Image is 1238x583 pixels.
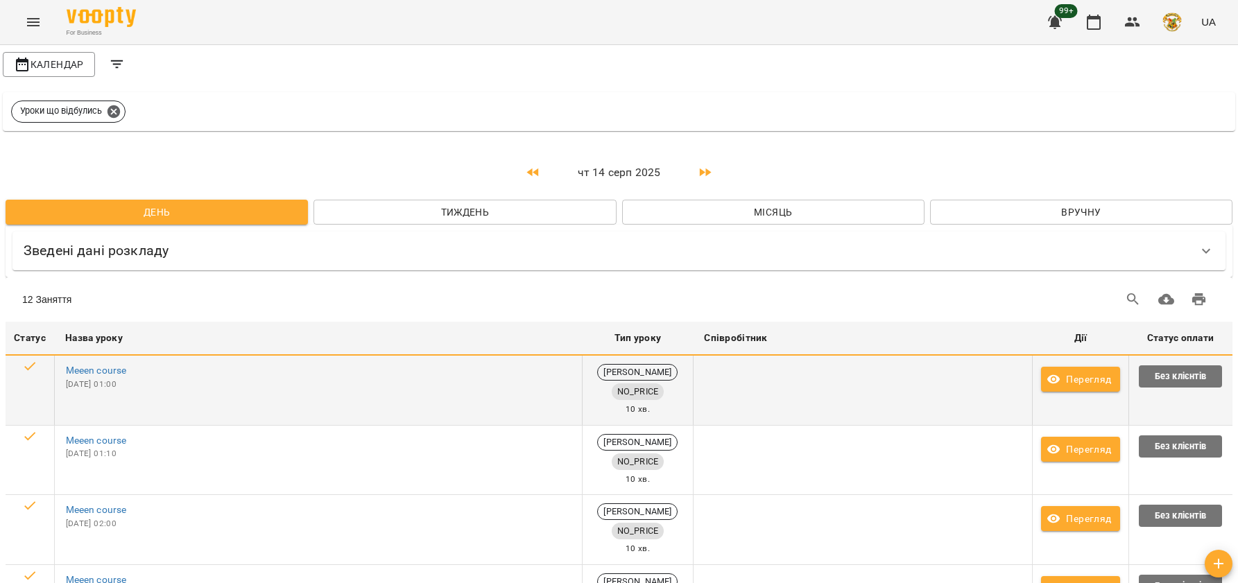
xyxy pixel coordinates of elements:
[1149,510,1212,522] span: Без клієнтів
[6,200,308,225] button: День
[12,232,1226,270] div: Зведені дані розкладу
[612,525,664,537] span: NO_PRICE
[66,504,127,515] a: Meeen course
[1201,15,1216,29] span: UA
[6,330,53,347] div: Статус
[626,542,650,556] span: 10 хв.
[1041,437,1119,462] button: Перегляд
[598,505,677,518] span: [PERSON_NAME]
[1055,4,1078,18] span: 99+
[633,204,913,220] span: Місяць
[1183,283,1216,316] button: Друк
[22,293,594,306] div: 12 Заняття
[941,204,1221,220] span: Вручну
[1041,506,1119,531] button: Перегляд
[6,277,1232,322] div: Table Toolbar
[12,105,110,117] span: Уроки що відбулись
[11,101,126,123] div: Уроки що відбулись
[17,204,297,220] span: День
[66,447,576,461] span: [DATE] 01:10
[14,56,84,73] span: Календар
[66,365,127,376] a: Meeen course
[612,455,664,468] span: NO_PRICE
[626,403,650,417] span: 10 хв.
[66,435,127,446] a: Meeen course
[67,28,136,37] span: For Business
[1041,367,1119,392] button: Перегляд
[1162,12,1182,32] img: e4fadf5fdc8e1f4c6887bfc6431a60f1.png
[1134,330,1227,347] div: Статус оплати
[587,330,687,347] div: Тип уроку
[1196,9,1221,35] button: UA
[626,473,650,487] span: 10 хв.
[1049,441,1111,458] span: Перегляд
[66,378,576,392] span: [DATE] 01:00
[65,330,576,347] div: Назва уроку
[3,52,95,77] button: Календар
[24,240,169,261] h6: Зведені дані розкладу
[66,517,576,531] span: [DATE] 02:00
[67,7,136,27] img: Voopty Logo
[704,330,1026,347] div: Співробітник
[598,436,677,449] span: [PERSON_NAME]
[313,200,616,225] button: Тиждень
[598,366,677,378] span: [PERSON_NAME]
[612,385,664,398] span: NO_PRICE
[1149,370,1212,383] span: Без клієнтів
[1049,510,1111,527] span: Перегляд
[325,204,605,220] span: Тиждень
[1205,550,1232,577] button: Створити урок
[1149,440,1212,453] span: Без клієнтів
[1038,330,1123,347] div: Дії
[17,6,50,39] button: Menu
[1117,283,1150,316] button: Search
[1150,283,1183,316] button: Завантажити CSV
[930,200,1232,225] button: Вручну
[1049,371,1111,388] span: Перегляд
[622,200,925,225] button: Місяць
[101,48,134,81] button: Filters
[550,164,689,181] p: чт 14 серп 2025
